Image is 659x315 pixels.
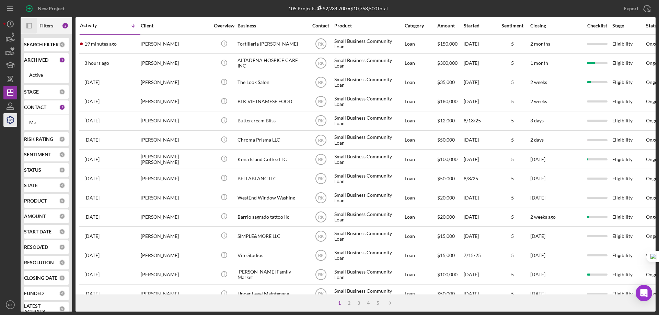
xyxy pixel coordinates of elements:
time: 2025-08-26 01:51 [84,99,100,104]
time: 2025-09-24 00:21 [84,41,117,47]
div: 0 [59,306,65,312]
span: $15,000 [437,233,455,239]
div: Product [334,23,403,28]
b: STATE [24,183,38,188]
div: Loan [405,227,437,245]
div: Loan [405,131,437,149]
div: 5 [495,157,530,162]
div: Eligibility [612,208,645,226]
text: RK [318,80,324,85]
div: Tortilleria [PERSON_NAME] [238,35,306,53]
div: Buttercream Bliss [238,112,306,130]
div: Eligibility [612,73,645,92]
b: SENTIMENT [24,152,51,157]
div: [PERSON_NAME] [141,35,209,53]
time: 2 weeks ago [530,214,556,220]
div: Small Business Community Loan [334,54,403,72]
text: RK [318,42,324,47]
div: [PERSON_NAME] [141,93,209,111]
div: 5 [495,272,530,277]
time: 2025-07-10 02:07 [84,272,100,277]
div: Loan [405,169,437,187]
div: Small Business Community Loan [334,112,403,130]
span: $12,000 [437,118,455,123]
div: Small Business Community Loan [334,73,403,92]
text: RK [318,99,324,104]
div: Loan [405,285,437,303]
time: 2025-08-11 03:23 [84,157,100,162]
div: Business [238,23,306,28]
div: [PERSON_NAME] Family Market [238,266,306,284]
time: 2 days [530,137,544,143]
div: [PERSON_NAME] [141,189,209,207]
div: 5 [495,233,530,239]
text: RK [318,215,324,219]
div: [PERSON_NAME] [141,131,209,149]
div: 1 [335,300,344,306]
div: [DATE] [464,208,495,226]
time: 2 weeks [530,98,547,104]
span: $15,000 [437,252,455,258]
div: [PERSON_NAME] [141,208,209,226]
time: 2025-08-08 20:07 [84,176,100,181]
span: $35,000 [437,79,455,85]
b: STAGE [24,89,39,95]
div: Small Business Community Loan [334,227,403,245]
div: [PERSON_NAME] [141,285,209,303]
div: Eligibility [612,285,645,303]
div: [DATE] [464,189,495,207]
div: Upper Level Maintenace [238,285,306,303]
div: [DATE] [464,227,495,245]
div: 7/15/25 [464,246,495,265]
div: [DATE] [464,150,495,168]
b: AMOUNT [24,214,46,219]
div: Loan [405,73,437,92]
div: Eligibility [612,227,645,245]
div: Barrio sagrado tattoo llc [238,208,306,226]
text: RK [318,292,324,296]
span: $300,000 [437,60,458,66]
div: Loan [405,54,437,72]
div: [PERSON_NAME] [141,246,209,265]
time: [DATE] [530,252,545,258]
div: Overview [211,23,237,28]
b: Filters [39,23,53,28]
b: SEARCH FILTER [24,42,59,47]
div: Loan [405,266,437,284]
div: Contact [308,23,334,28]
div: Small Business Community Loan [334,208,403,226]
div: 5 [495,99,530,104]
time: [DATE] [530,195,545,201]
div: 5 [495,118,530,123]
time: 2025-07-29 18:28 [84,214,100,220]
div: 2 [344,300,354,306]
b: PRODUCT [24,198,47,204]
div: ALTADENA HOSPICE CARE INC [238,54,306,72]
div: 5 [495,253,530,258]
div: [PERSON_NAME] [141,112,209,130]
div: 5 [373,300,383,306]
div: Eligibility [612,246,645,265]
div: Small Business Community Loan [334,150,403,168]
div: Open Intercom Messenger [636,285,652,301]
div: 5 [495,214,530,220]
div: 0 [59,89,65,95]
div: [DATE] [464,54,495,72]
div: WestEnd Window Washing [238,189,306,207]
time: 2025-07-23 19:28 [84,233,100,239]
span: $50,000 [437,291,455,296]
div: Me [29,120,63,125]
div: Vite Studios [238,246,306,265]
div: 0 [59,290,65,296]
text: RK [8,303,13,307]
div: 5 [495,176,530,181]
div: 1 [59,104,65,110]
div: Closing [530,23,582,28]
div: The Look Salon [238,73,306,92]
span: $100,000 [437,271,458,277]
div: SIMPLE&MORE LLC [238,227,306,245]
div: 0 [59,198,65,204]
b: RESOLVED [24,244,48,250]
div: BELLABLANC LLC [238,169,306,187]
div: Eligibility [612,54,645,72]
